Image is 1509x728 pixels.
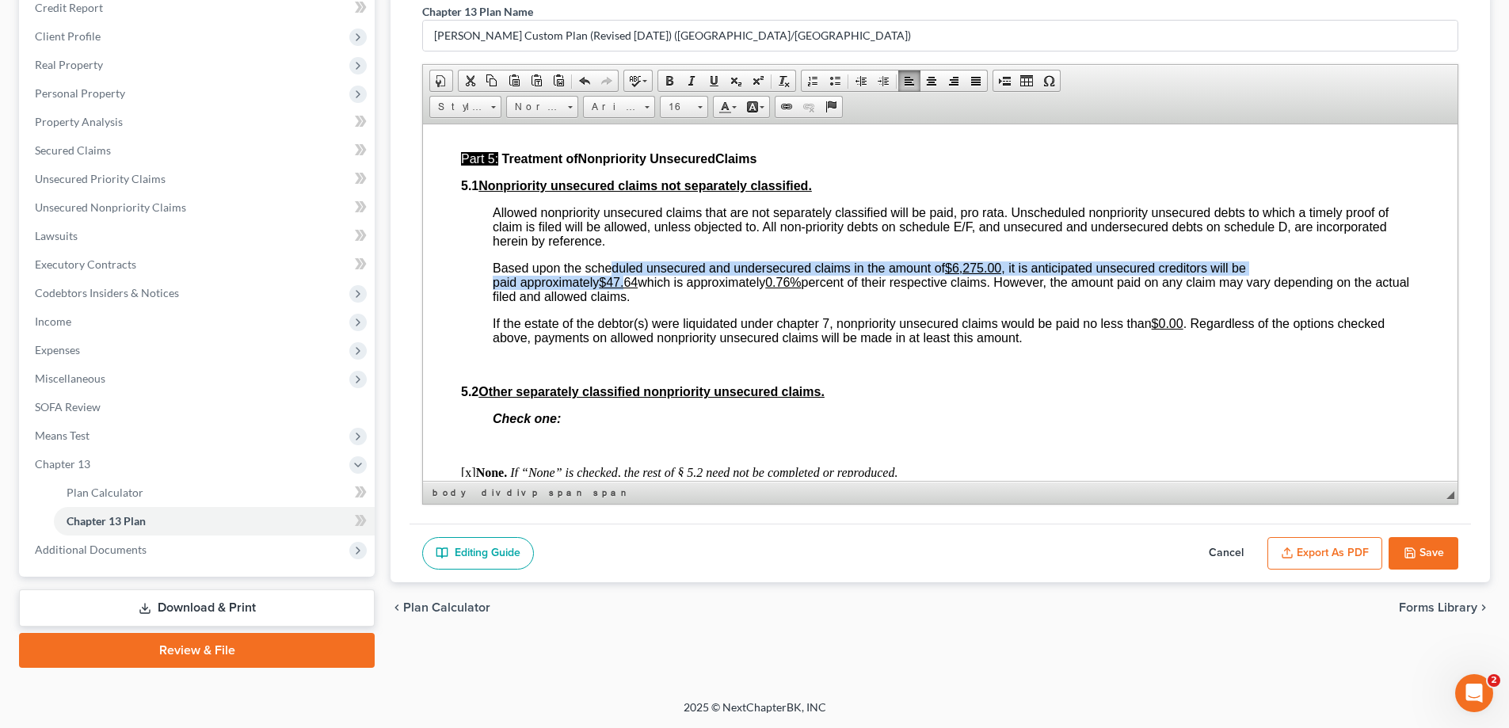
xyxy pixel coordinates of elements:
a: Chapter 13 Plan [54,507,375,536]
span: Executory Contracts [35,257,136,271]
span: Plan Calculator [67,486,143,499]
u: $6,275.00 [522,141,578,154]
span: Personal Property [35,86,125,100]
i: chevron_right [1477,601,1490,614]
span: 16 [661,97,692,117]
a: Spell Checker [624,71,652,91]
span: SOFA Review [35,400,101,414]
div: 2025 © NextChapterBK, INC [303,699,1206,728]
span: Forms Library [1399,601,1477,614]
a: Unsecured Priority Claims [22,165,375,193]
a: Normal [506,96,578,118]
a: Insert/Remove Numbered List [802,71,824,91]
label: Chapter 13 Plan Name [422,3,533,20]
a: Anchor [820,97,842,117]
span: Styles [430,97,486,117]
a: Center [920,71,943,91]
span: Lawsuits [35,229,78,242]
a: p element [529,485,544,501]
a: Cut [459,71,481,91]
a: Download & Print [19,589,375,627]
span: Property Analysis [35,115,123,128]
a: Paste from Word [547,71,570,91]
input: Enter name... [423,21,1458,51]
a: Table [1016,71,1038,91]
span: Income [35,314,71,328]
span: Chapter 13 Plan [67,514,146,528]
button: Save [1389,537,1458,570]
a: Italic [680,71,703,91]
a: Decrease Indent [850,71,872,91]
a: body element [429,485,477,501]
a: Lawsuits [22,222,375,250]
a: Secured Claims [22,136,375,165]
a: Superscript [747,71,769,91]
iframe: Intercom live chat [1455,674,1493,712]
a: span element [546,485,589,501]
span: Secured Claims [35,143,111,157]
span: Real Property [35,58,103,71]
a: Editing Guide [422,537,534,570]
a: Insert/Remove Bulleted List [824,71,846,91]
span: Expenses [35,343,80,356]
a: Review & File [19,633,375,668]
a: Align Left [898,71,920,91]
button: Cancel [1191,537,1261,570]
span: Arial [584,97,639,117]
a: Increase Indent [872,71,894,91]
span: Client Profile [35,29,101,43]
span: 2 [1488,674,1500,687]
span: Credit Report [35,1,103,14]
a: Align Right [943,71,965,91]
iframe: Rich Text Editor, document-ckeditor [423,120,1458,477]
a: Unlink [798,97,820,117]
a: Underline [703,71,725,91]
u: Other separately classified nonpriority unsecured claims. [55,265,402,278]
a: Subscript [725,71,747,91]
button: chevron_left Plan Calculator [391,601,490,614]
a: span element [590,485,633,501]
span: Plan Calculator [403,601,490,614]
a: Redo [596,71,618,91]
a: div element [504,485,528,501]
a: Justify [965,71,987,91]
a: Executory Contracts [22,250,375,279]
a: Document Properties [430,71,452,91]
span: Unsecured Nonpriority Claims [35,200,186,214]
span: Miscellaneous [35,372,105,385]
span: Means Test [35,429,90,442]
u: $0.00 [729,196,760,210]
a: Remove Format [773,71,795,91]
a: Insert Page Break for Printing [993,71,1016,91]
a: Text Color [714,97,741,117]
a: Paste as plain text [525,71,547,91]
span: Check one: [70,292,138,305]
span: Normal [507,97,562,117]
p: [x] [38,345,996,360]
a: Copy [481,71,503,91]
span: Chapter 13 [35,457,90,471]
i: If “None” is checked, the rest of § 5.2 need not be completed or reproduced. [87,345,474,359]
a: div element [478,485,502,501]
a: Undo [573,71,596,91]
a: Arial [583,96,655,118]
a: Link [775,97,798,117]
a: Property Analysis [22,108,375,136]
button: Forms Library chevron_right [1399,601,1490,614]
button: Export as PDF [1267,537,1382,570]
span: Unsecured Priority Claims [35,172,166,185]
a: Insert Special Character [1038,71,1060,91]
a: SOFA Review [22,393,375,421]
i: chevron_left [391,601,403,614]
a: Styles [429,96,501,118]
span: Resize [1446,491,1454,499]
span: Codebtors Insiders & Notices [35,286,179,299]
a: Unsecured Nonpriority Claims [22,193,375,222]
